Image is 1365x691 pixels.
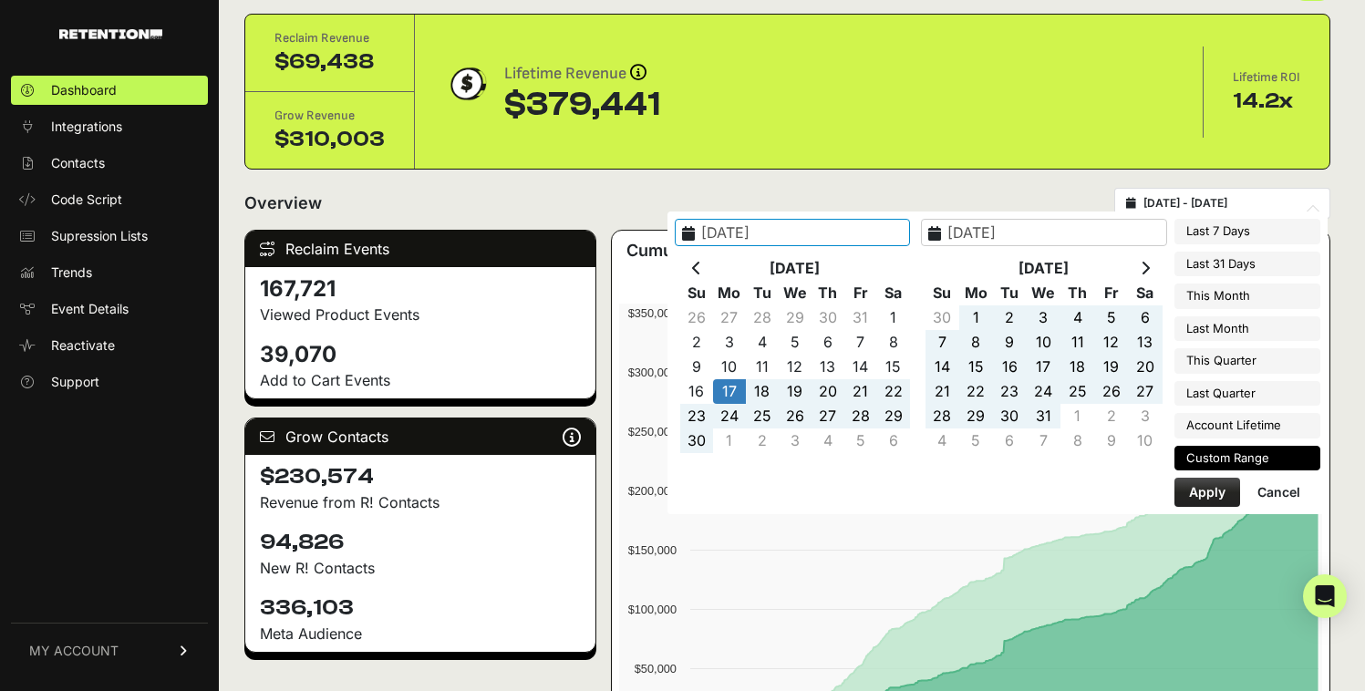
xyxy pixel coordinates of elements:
[926,305,959,330] td: 30
[993,281,1027,305] th: Tu
[51,154,105,172] span: Contacts
[1174,252,1320,277] li: Last 31 Days
[11,222,208,251] a: Supression Lists
[877,379,910,404] td: 22
[628,543,677,557] text: $150,000
[746,330,779,355] td: 4
[746,281,779,305] th: Tu
[51,118,122,136] span: Integrations
[1174,219,1320,244] li: Last 7 Days
[779,355,812,379] td: 12
[626,238,792,263] h3: Cumulative Revenue
[260,274,581,304] h4: 167,721
[680,428,713,453] td: 30
[680,355,713,379] td: 9
[51,191,122,209] span: Code Script
[844,330,877,355] td: 7
[1128,330,1162,355] td: 13
[1243,478,1315,507] button: Cancel
[746,305,779,330] td: 28
[1174,478,1240,507] button: Apply
[993,355,1027,379] td: 16
[274,125,385,154] div: $310,003
[245,231,595,267] div: Reclaim Events
[260,340,581,369] h4: 39,070
[1027,281,1060,305] th: We
[245,418,595,455] div: Grow Contacts
[1060,404,1094,428] td: 1
[1174,348,1320,374] li: This Quarter
[680,330,713,355] td: 2
[746,355,779,379] td: 11
[504,87,660,123] div: $379,441
[51,263,92,282] span: Trends
[680,281,713,305] th: Su
[926,355,959,379] td: 14
[11,112,208,141] a: Integrations
[1303,574,1347,618] div: Open Intercom Messenger
[1128,379,1162,404] td: 27
[260,462,581,491] h4: $230,574
[11,149,208,178] a: Contacts
[1094,305,1128,330] td: 5
[628,306,677,320] text: $350,000
[779,404,812,428] td: 26
[1174,381,1320,407] li: Last Quarter
[51,227,148,245] span: Supression Lists
[1027,355,1060,379] td: 17
[260,528,581,557] h4: 94,826
[51,336,115,355] span: Reactivate
[274,47,385,77] div: $69,438
[959,379,993,404] td: 22
[1174,316,1320,342] li: Last Month
[812,379,844,404] td: 20
[779,379,812,404] td: 19
[628,484,677,498] text: $200,000
[1027,428,1060,453] td: 7
[628,366,677,379] text: $300,000
[1094,330,1128,355] td: 12
[779,281,812,305] th: We
[959,330,993,355] td: 8
[260,369,581,391] p: Add to Cart Events
[993,428,1027,453] td: 6
[1233,87,1300,116] div: 14.2x
[11,185,208,214] a: Code Script
[959,428,993,453] td: 5
[959,305,993,330] td: 1
[877,281,910,305] th: Sa
[11,294,208,324] a: Event Details
[959,256,1129,281] th: [DATE]
[680,379,713,404] td: 16
[51,81,117,99] span: Dashboard
[1060,379,1094,404] td: 25
[635,662,677,676] text: $50,000
[628,603,677,616] text: $100,000
[713,379,746,404] td: 17
[713,330,746,355] td: 3
[274,107,385,125] div: Grow Revenue
[844,428,877,453] td: 5
[11,258,208,287] a: Trends
[812,281,844,305] th: Th
[877,428,910,453] td: 6
[959,281,993,305] th: Mo
[877,404,910,428] td: 29
[51,373,99,391] span: Support
[844,379,877,404] td: 21
[260,593,581,623] h4: 336,103
[1060,330,1094,355] td: 11
[680,404,713,428] td: 23
[812,355,844,379] td: 13
[779,428,812,453] td: 3
[1233,68,1300,87] div: Lifetime ROI
[1128,428,1162,453] td: 10
[11,623,208,678] a: MY ACCOUNT
[844,355,877,379] td: 14
[1027,330,1060,355] td: 10
[713,355,746,379] td: 10
[779,330,812,355] td: 5
[1027,379,1060,404] td: 24
[812,305,844,330] td: 30
[812,428,844,453] td: 4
